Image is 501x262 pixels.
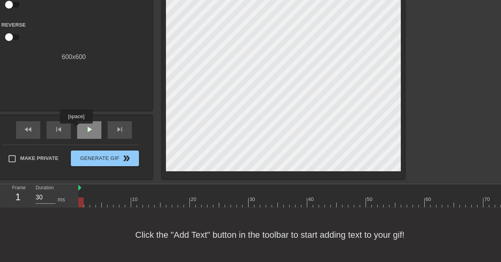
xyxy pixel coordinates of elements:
[85,125,94,134] span: play_arrow
[2,21,26,29] label: Reverse
[58,196,65,204] div: ms
[191,196,198,203] div: 20
[132,196,139,203] div: 10
[20,154,59,162] span: Make Private
[367,196,374,203] div: 50
[425,196,433,203] div: 60
[36,186,54,190] label: Duration
[74,154,135,163] span: Generate Gif
[71,151,139,166] button: Generate Gif
[249,196,256,203] div: 30
[115,125,124,134] span: skip_next
[308,196,315,203] div: 40
[54,125,63,134] span: skip_previous
[122,154,131,163] span: double_arrow
[12,190,24,204] div: 1
[484,196,491,203] div: 70
[23,125,33,134] span: fast_rewind
[6,184,30,207] div: Frame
